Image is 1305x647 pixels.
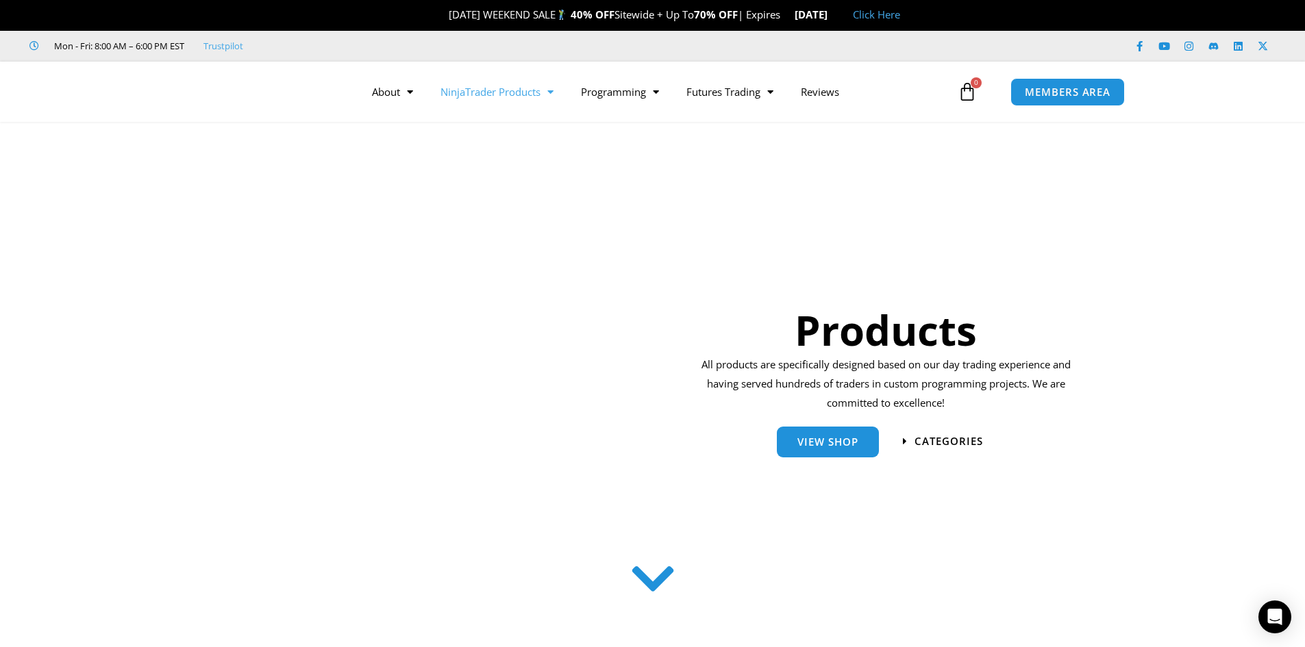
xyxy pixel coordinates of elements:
[358,76,954,107] nav: Menu
[1258,600,1291,633] div: Open Intercom Messenger
[571,8,614,21] strong: 40% OFF
[694,8,738,21] strong: 70% OFF
[1025,87,1110,97] span: MEMBERS AREA
[853,8,900,21] a: Click Here
[438,10,448,20] img: 🎉
[937,72,997,112] a: 0
[427,76,567,107] a: NinjaTrader Products
[787,76,853,107] a: Reviews
[434,8,794,21] span: [DATE] WEEKEND SALE Sitewide + Up To | Expires
[162,67,309,116] img: LogoAI | Affordable Indicators – NinjaTrader
[828,10,838,20] img: 🏭
[971,77,982,88] span: 0
[915,436,983,446] span: categories
[567,76,673,107] a: Programming
[51,38,184,54] span: Mon - Fri: 8:00 AM – 6:00 PM EST
[203,38,243,54] a: Trustpilot
[781,10,791,20] img: ⌛
[797,437,858,447] span: View Shop
[673,76,787,107] a: Futures Trading
[358,76,427,107] a: About
[259,190,623,537] img: ProductsSection scaled | Affordable Indicators – NinjaTrader
[903,436,983,446] a: categories
[777,427,879,457] a: View Shop
[795,8,839,21] strong: [DATE]
[697,355,1076,413] p: All products are specifically designed based on our day trading experience and having served hund...
[1010,78,1125,106] a: MEMBERS AREA
[697,301,1076,359] h1: Products
[556,10,567,20] img: 🏌️‍♂️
